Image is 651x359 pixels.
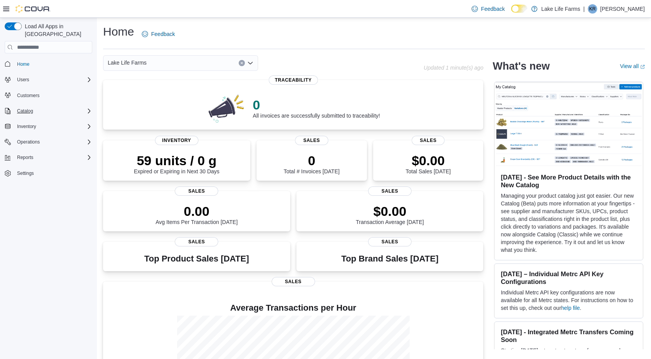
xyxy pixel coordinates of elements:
div: Expired or Expiring in Next 30 Days [134,153,219,174]
h1: Home [103,24,134,39]
p: Updated 1 minute(s) ago [424,65,483,71]
span: Sales [175,186,218,196]
span: Sales [272,277,315,286]
a: Feedback [139,26,178,42]
div: All invoices are successfully submitted to traceability! [253,97,380,119]
p: 0.00 [155,203,238,219]
span: Settings [14,168,92,178]
span: Operations [17,139,40,145]
span: Inventory [155,136,198,145]
span: Feedback [481,5,505,13]
span: Load All Apps in [GEOGRAPHIC_DATA] [22,22,92,38]
button: Users [14,75,32,84]
span: Sales [412,136,444,145]
span: Inventory [17,123,36,130]
span: Sales [295,136,328,145]
button: Users [2,74,95,85]
p: 0 [284,153,339,168]
a: Feedback [468,1,508,17]
button: Inventory [14,122,39,131]
p: Managing your product catalog just got easier. Our new Catalog (Beta) puts more information at yo... [501,192,637,254]
h3: [DATE] - Integrated Metrc Transfers Coming Soon [501,328,637,344]
p: Lake Life Farms [541,4,580,14]
div: Transaction Average [DATE] [356,203,424,225]
span: Reports [17,154,33,161]
p: [PERSON_NAME] [600,4,645,14]
button: Operations [14,137,43,147]
button: Reports [14,153,36,162]
p: 0 [253,97,380,113]
span: Users [17,77,29,83]
span: Sales [368,237,412,246]
nav: Complex example [5,55,92,199]
span: Catalog [17,108,33,114]
div: Avg Items Per Transaction [DATE] [155,203,238,225]
a: help file [561,305,580,311]
span: Settings [17,170,34,176]
h3: Top Brand Sales [DATE] [341,254,439,263]
h4: Average Transactions per Hour [109,303,477,313]
p: $0.00 [406,153,451,168]
p: $0.00 [356,203,424,219]
span: Home [17,61,29,67]
p: Individual Metrc API key configurations are now available for all Metrc states. For instructions ... [501,289,637,312]
span: Customers [14,91,92,100]
span: Users [14,75,92,84]
button: Open list of options [247,60,253,66]
span: Feedback [151,30,175,38]
span: Catalog [14,106,92,116]
span: Home [14,59,92,68]
span: KR [589,4,596,14]
h3: Top Product Sales [DATE] [144,254,249,263]
button: Customers [2,90,95,101]
input: Dark Mode [511,5,527,13]
img: 0 [207,92,247,123]
a: View allExternal link [620,63,645,69]
button: Catalog [2,106,95,116]
button: Inventory [2,121,95,132]
span: Traceability [269,75,318,85]
button: Home [2,58,95,69]
a: Customers [14,91,43,100]
a: Home [14,60,33,69]
div: Total # Invoices [DATE] [284,153,339,174]
button: Clear input [239,60,245,66]
p: | [583,4,585,14]
button: Catalog [14,106,36,116]
span: Sales [175,237,218,246]
h2: What's new [493,60,549,72]
span: Inventory [14,122,92,131]
h3: [DATE] - See More Product Details with the New Catalog [501,173,637,189]
h3: [DATE] – Individual Metrc API Key Configurations [501,270,637,285]
button: Settings [2,168,95,179]
img: Cova [15,5,50,13]
div: Kate Rossow [588,4,597,14]
span: Lake Life Farms [108,58,146,67]
span: Customers [17,92,40,99]
button: Operations [2,137,95,147]
svg: External link [640,65,645,69]
button: Reports [2,152,95,163]
div: Total Sales [DATE] [406,153,451,174]
span: Operations [14,137,92,147]
span: Sales [368,186,412,196]
a: Settings [14,169,37,178]
span: Reports [14,153,92,162]
p: 59 units / 0 g [134,153,219,168]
